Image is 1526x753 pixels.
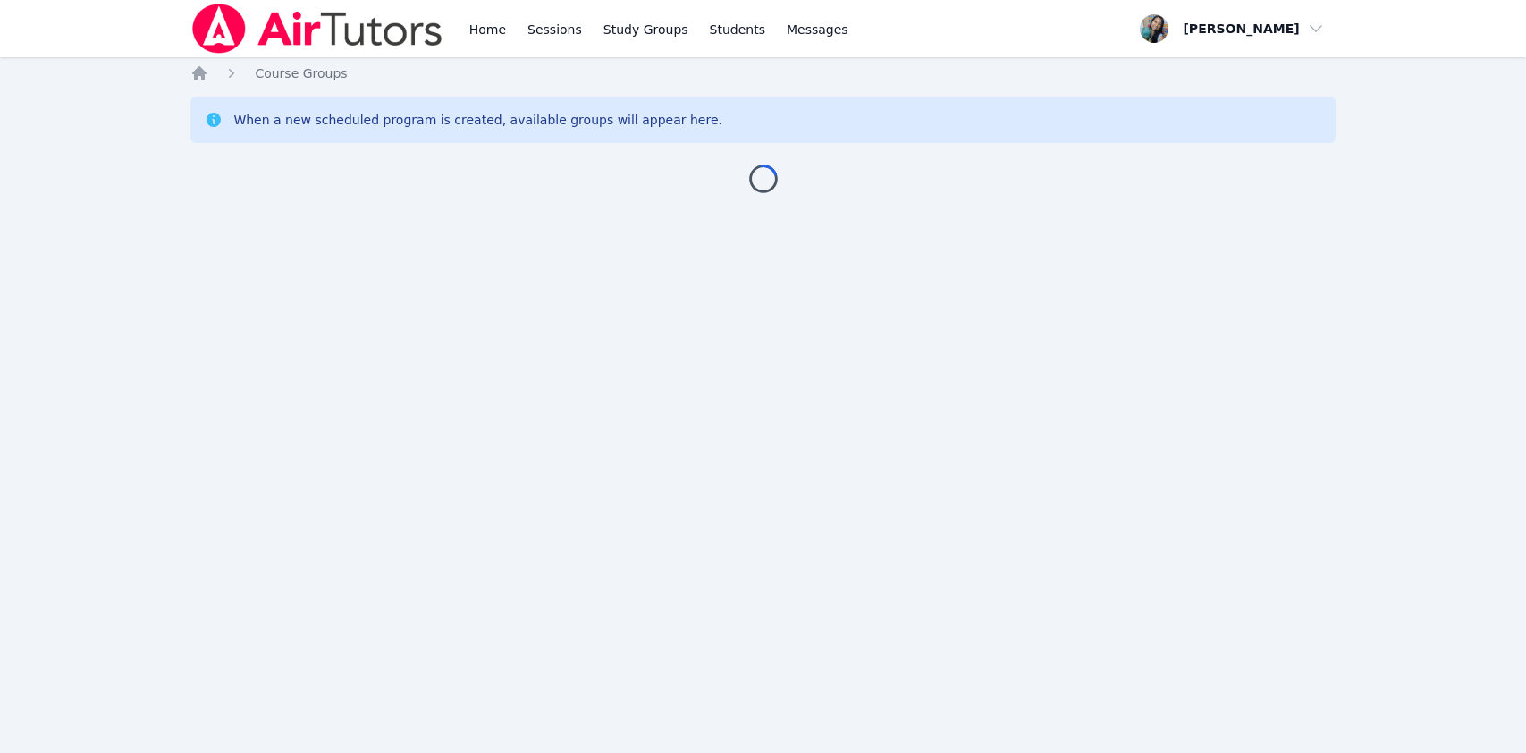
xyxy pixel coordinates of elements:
[190,64,1335,82] nav: Breadcrumb
[233,111,722,129] div: When a new scheduled program is created, available groups will appear here.
[255,66,347,80] span: Course Groups
[787,21,848,38] span: Messages
[255,64,347,82] a: Course Groups
[190,4,443,54] img: Air Tutors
